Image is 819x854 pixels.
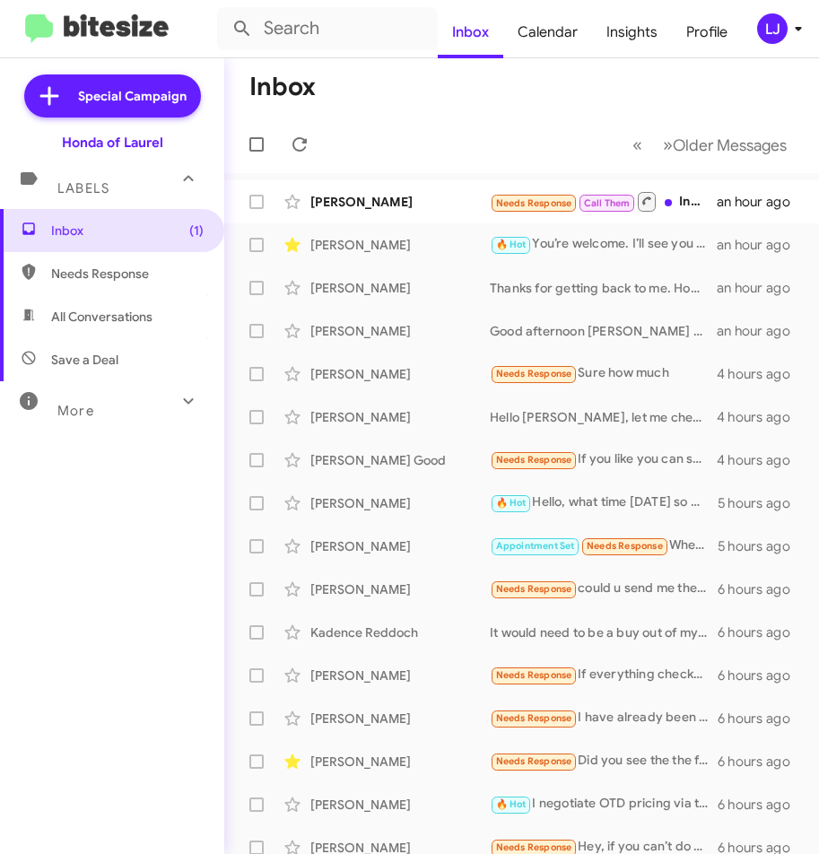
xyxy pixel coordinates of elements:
div: I negotiate OTD pricing via text. Does that work? [490,794,718,815]
div: 6 hours ago [718,796,805,814]
div: an hour ago [717,236,805,254]
span: Needs Response [496,712,572,724]
h1: Inbox [249,73,316,101]
button: LJ [742,13,799,44]
div: If you like you can send me a link for the car and a detailed quote including all fees and charge... [490,449,717,470]
div: 6 hours ago [718,580,805,598]
span: » [663,134,673,156]
div: [PERSON_NAME] Good [310,451,490,469]
div: [PERSON_NAME] [310,322,490,340]
div: an hour ago [717,279,805,297]
div: If everything checks out, i can come into your dealership [DATE] and finalize a deal and purchase... [490,665,718,685]
a: Insights [592,6,672,58]
input: Search [217,7,438,50]
div: [PERSON_NAME] [310,753,490,771]
span: Needs Response [496,755,572,767]
div: [PERSON_NAME] [310,365,490,383]
span: 🔥 Hot [496,497,527,509]
div: Hello [PERSON_NAME], let me check the deal right now. Thank you for getting back with me. [490,408,717,426]
div: Hello, what time [DATE] so we can set your time? [490,492,718,513]
div: 4 hours ago [717,408,805,426]
span: 🔥 Hot [496,239,527,250]
span: « [632,134,642,156]
div: [PERSON_NAME] [310,537,490,555]
span: Inbox [51,222,204,240]
div: It would need to be a buy out of my loan [490,623,718,641]
span: Needs Response [496,669,572,681]
span: Labels [57,180,109,196]
div: 6 hours ago [718,753,805,771]
a: Calendar [503,6,592,58]
div: 4 hours ago [717,451,805,469]
div: 6 hours ago [718,667,805,684]
div: LJ [757,13,788,44]
span: Call Them [584,197,631,209]
div: Kadence Reddoch [310,623,490,641]
div: [PERSON_NAME] [310,710,490,728]
a: Inbox [438,6,503,58]
div: Inbound Call [490,190,717,213]
span: Needs Response [587,540,663,552]
span: Needs Response [51,265,204,283]
div: Whenever the price is right [490,536,718,556]
span: Needs Response [496,197,572,209]
div: 5 hours ago [718,494,805,512]
button: Previous [622,126,653,163]
div: [PERSON_NAME] [310,580,490,598]
a: Special Campaign [24,74,201,118]
span: Older Messages [673,135,787,155]
div: an hour ago [717,193,805,211]
div: I have already been by. I test drove the car and my daughter really likes the car. But the car ha... [490,708,718,728]
div: an hour ago [717,322,805,340]
span: 🔥 Hot [496,798,527,810]
div: 4 hours ago [717,365,805,383]
div: 6 hours ago [718,710,805,728]
span: Special Campaign [78,87,187,105]
span: (1) [189,222,204,240]
div: could u send me the link [490,579,718,599]
div: Thanks for getting back to me. How much was your counter offer? [490,279,717,297]
div: [PERSON_NAME] [310,494,490,512]
span: Needs Response [496,841,572,853]
span: Needs Response [496,454,572,466]
div: [PERSON_NAME] [310,408,490,426]
span: Needs Response [496,368,572,379]
div: Sure how much [490,363,717,384]
div: 6 hours ago [718,623,805,641]
div: [PERSON_NAME] [310,236,490,254]
div: Good afternoon [PERSON_NAME] apologize for the delayed response. However, this vehicle has been s... [490,322,717,340]
div: Honda of Laurel [62,134,163,152]
button: Next [652,126,797,163]
nav: Page navigation example [623,126,797,163]
div: You’re welcome. I’ll see you [DATE]! [490,234,717,255]
div: 5 hours ago [718,537,805,555]
span: Appointment Set [496,540,575,552]
span: Needs Response [496,583,572,595]
div: Did you see the the followup of my experience with your salesperson [PERSON_NAME]? I posted...you... [490,751,718,771]
div: [PERSON_NAME] [310,193,490,211]
div: [PERSON_NAME] [310,796,490,814]
span: All Conversations [51,308,152,326]
div: [PERSON_NAME] [310,279,490,297]
a: Profile [672,6,742,58]
div: [PERSON_NAME] [310,667,490,684]
span: More [57,403,94,419]
span: Save a Deal [51,351,118,369]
